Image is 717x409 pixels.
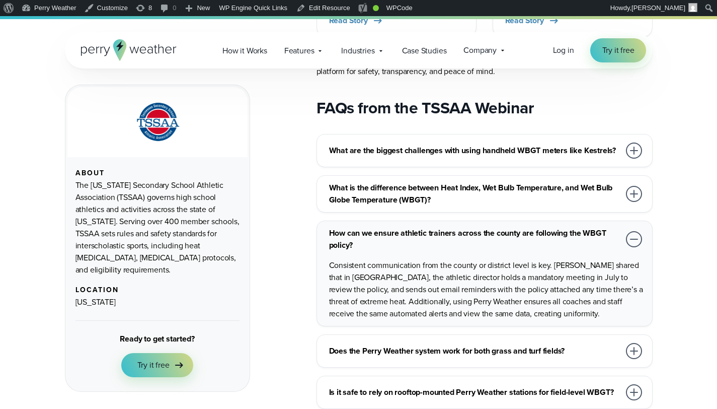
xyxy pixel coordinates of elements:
span: How it Works [222,45,267,57]
h3: Does the Perry Weather system work for both grass and turf fields? [329,345,620,357]
span: Features [284,45,314,57]
div: Good [373,5,379,11]
a: Log in [553,44,574,56]
a: Case Studies [393,40,455,61]
h3: What are the biggest challenges with using handheld WBGT meters like Kestrels? [329,145,620,157]
span: Read Story [505,15,544,27]
p: Consistent communication from the county or district level is key. [PERSON_NAME] shared that in [... [329,259,644,320]
h2: FAQs from the TSSAA Webinar [316,98,653,118]
a: Try it free [121,353,194,377]
button: Read Story [505,15,560,27]
a: How it Works [214,40,276,61]
span: Case Studies [402,45,447,57]
span: Company [463,44,497,56]
span: Try it free [137,359,170,371]
div: The [US_STATE] Secondary School Athletic Association (TSSAA) governs high school athletics and ac... [75,179,240,276]
div: [US_STATE] [75,296,240,308]
div: About [75,169,240,177]
span: Read Story [329,15,368,27]
img: TSSAA-Tennessee-Secondary-School-Athletic-Association.svg [124,99,191,145]
div: Ready to get started? [120,333,194,345]
button: Read Story [329,15,384,27]
span: [PERSON_NAME] [631,4,685,12]
h3: What is the difference between Heat Index, Wet Bulb Temperature, and Wet Bulb Globe Temperature (... [329,182,620,206]
h3: Is it safe to rely on rooftop-mounted Perry Weather stations for field-level WBGT? [329,386,620,398]
div: Location [75,286,240,294]
h3: How can we ensure athletic trainers across the county are following the WBGT policy? [329,227,620,251]
span: Industries [341,45,374,57]
a: Try it free [590,38,647,62]
span: Try it free [602,44,634,56]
